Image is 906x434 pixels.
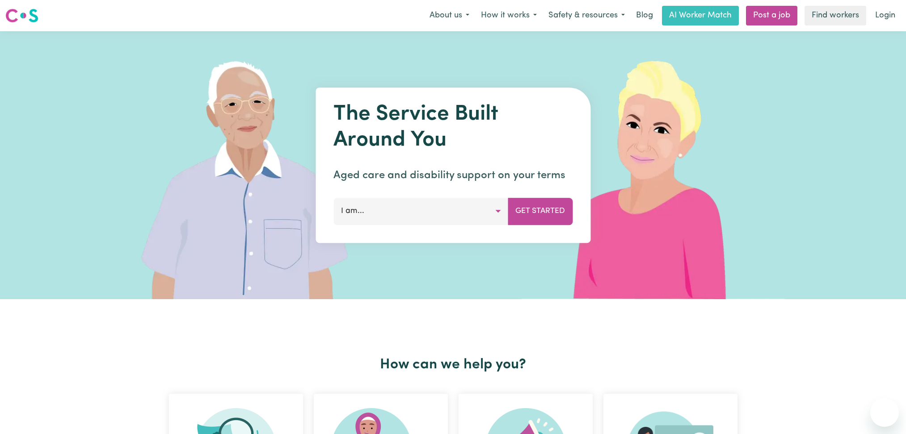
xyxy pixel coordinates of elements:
[631,6,658,25] a: Blog
[424,6,475,25] button: About us
[805,6,866,25] a: Find workers
[5,8,38,24] img: Careseekers logo
[870,398,899,427] iframe: Button to launch messaging window
[508,198,573,225] button: Get Started
[870,6,901,25] a: Login
[164,356,743,373] h2: How can we help you?
[475,6,543,25] button: How it works
[333,198,508,225] button: I am...
[333,102,573,153] h1: The Service Built Around You
[543,6,631,25] button: Safety & resources
[5,5,38,26] a: Careseekers logo
[662,6,739,25] a: AI Worker Match
[746,6,797,25] a: Post a job
[333,167,573,184] p: Aged care and disability support on your terms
